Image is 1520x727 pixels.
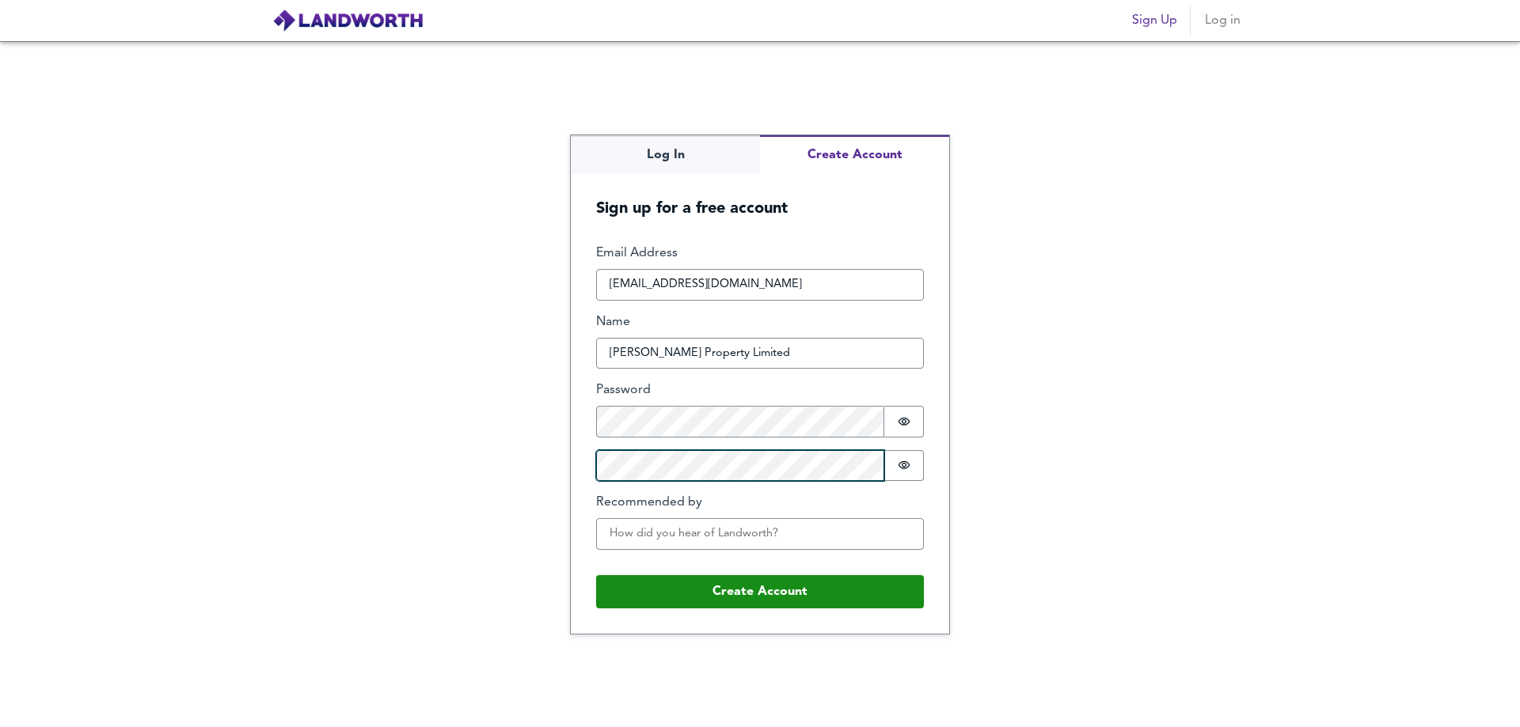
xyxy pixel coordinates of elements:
label: Password [596,381,924,399]
label: Email Address [596,244,924,263]
input: How can we reach you? [596,269,924,301]
button: Show password [884,450,924,482]
button: Create Account [596,575,924,608]
img: logo [272,9,424,32]
label: Recommended by [596,494,924,512]
input: What should we call you? [596,338,924,369]
label: Name [596,313,924,331]
button: Show password [884,406,924,437]
button: Create Account [760,135,949,174]
span: Log in [1203,9,1241,32]
span: Sign Up [1132,9,1177,32]
h5: Sign up for a free account [571,174,949,219]
button: Log in [1197,5,1248,36]
button: Log In [571,135,760,174]
button: Sign Up [1126,5,1184,36]
input: How did you hear of Landworth? [596,518,924,550]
